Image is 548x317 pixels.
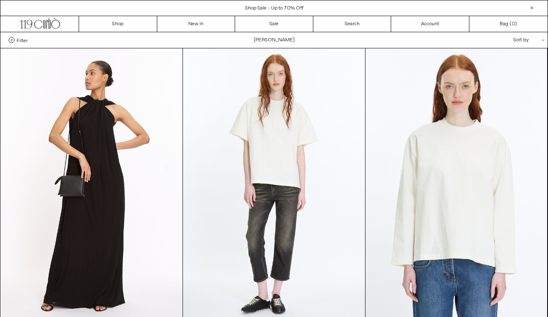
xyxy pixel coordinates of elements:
a: New In [157,16,236,32]
span: ) [512,20,517,28]
a: Search [313,16,392,32]
a: Bag () [469,16,548,32]
span: Filter [17,37,28,43]
a: Account [391,16,469,32]
a: Shop [79,16,157,32]
div: Sort by [465,32,539,48]
span: 0 [512,21,515,27]
a: Sale [235,16,313,32]
a: Shop Sale - Up to 70% Off [245,5,303,12]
